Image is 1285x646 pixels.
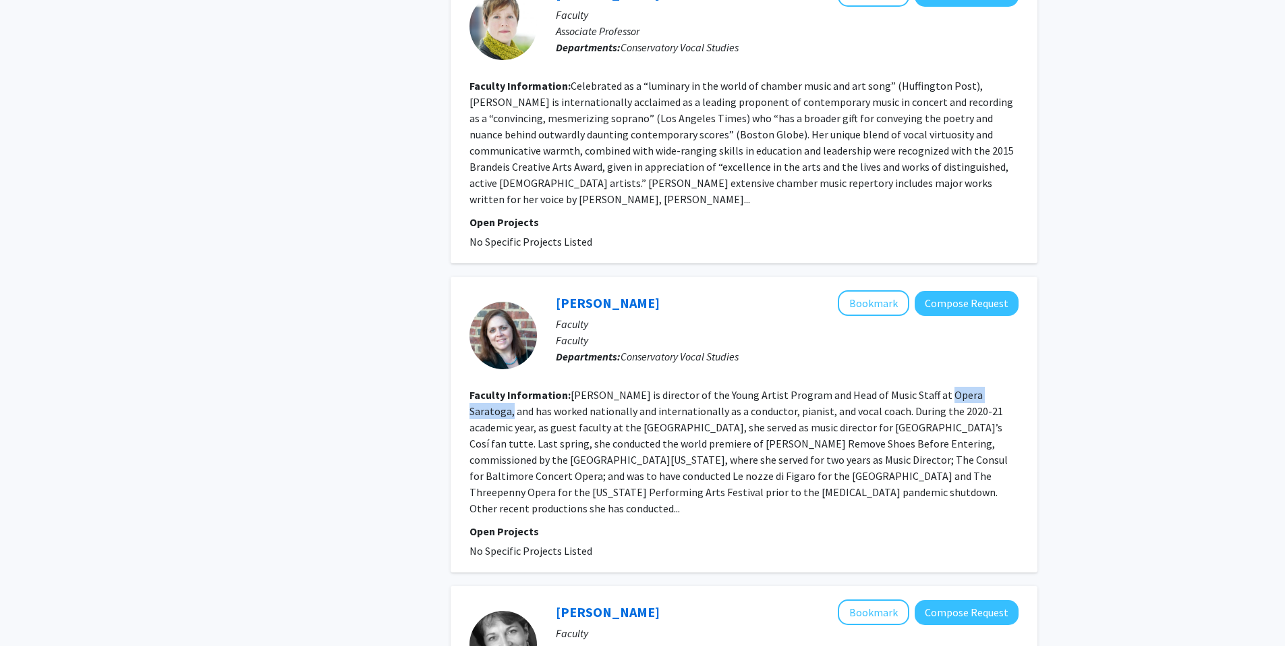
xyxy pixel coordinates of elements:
button: Compose Request to Laurie Rogers [915,291,1019,316]
button: Compose Request to Eileen Cornett [915,600,1019,625]
button: Add Eileen Cornett to Bookmarks [838,599,909,625]
p: Faculty [556,316,1019,332]
span: No Specific Projects Listed [469,544,592,558]
a: [PERSON_NAME] [556,294,660,311]
fg-read-more: Celebrated as a “luminary in the world of chamber music and art song” (Huffington Post), [PERSON_... [469,79,1014,206]
button: Add Laurie Rogers to Bookmarks [838,290,909,316]
fg-read-more: [PERSON_NAME] is director of the Young Artist Program and Head of Music Staff at Opera Saratoga, ... [469,388,1008,515]
b: Departments: [556,350,621,363]
span: Conservatory Vocal Studies [621,350,739,363]
p: Faculty [556,7,1019,23]
p: Faculty [556,332,1019,348]
span: Conservatory Vocal Studies [621,41,739,54]
b: Faculty Information: [469,388,571,402]
p: Associate Professor [556,23,1019,39]
a: [PERSON_NAME] [556,603,660,620]
iframe: Chat [10,585,57,636]
span: No Specific Projects Listed [469,235,592,248]
p: Faculty [556,625,1019,641]
p: Open Projects [469,523,1019,539]
b: Faculty Information: [469,79,571,92]
p: Open Projects [469,214,1019,230]
b: Departments: [556,41,621,54]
